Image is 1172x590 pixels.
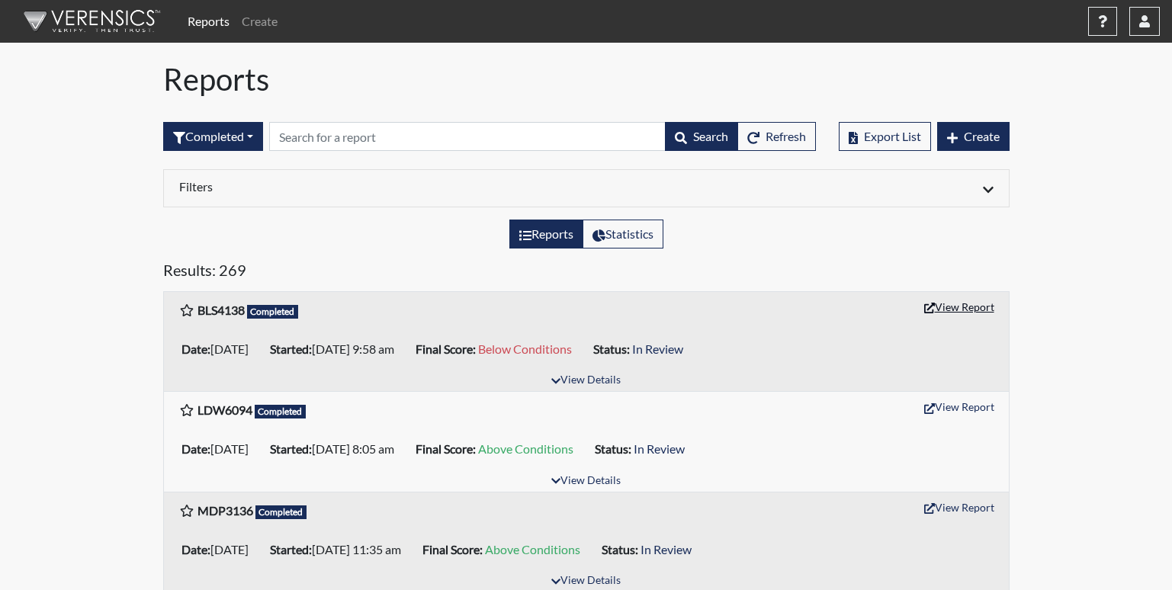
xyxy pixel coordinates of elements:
[864,129,921,143] span: Export List
[175,437,264,461] li: [DATE]
[163,122,263,151] div: Filter by interview status
[264,537,416,562] li: [DATE] 11:35 am
[544,370,628,391] button: View Details
[917,395,1001,418] button: View Report
[255,405,307,418] span: Completed
[917,295,1001,319] button: View Report
[168,179,1005,197] div: Click to expand/collapse filters
[634,441,685,456] span: In Review
[247,305,299,319] span: Completed
[163,61,1010,98] h1: Reports
[766,129,806,143] span: Refresh
[839,122,931,151] button: Export List
[937,122,1010,151] button: Create
[509,220,583,249] label: View the list of reports
[641,542,692,556] span: In Review
[422,542,483,556] b: Final Score:
[236,6,284,37] a: Create
[269,122,666,151] input: Search by Registration ID, Interview Number, or Investigation Name.
[693,129,728,143] span: Search
[181,542,210,556] b: Date:
[264,337,409,361] li: [DATE] 9:58 am
[478,441,573,456] span: Above Conditions
[181,341,210,356] b: Date:
[264,437,409,461] li: [DATE] 8:05 am
[163,122,263,151] button: Completed
[602,542,638,556] b: Status:
[270,341,312,356] b: Started:
[416,341,476,356] b: Final Score:
[197,303,245,317] b: BLS4138
[595,441,631,456] b: Status:
[175,537,264,562] li: [DATE]
[917,495,1001,519] button: View Report
[665,122,738,151] button: Search
[255,505,307,519] span: Completed
[270,441,312,456] b: Started:
[197,402,252,417] b: LDW6094
[270,542,312,556] b: Started:
[416,441,476,456] b: Final Score:
[737,122,816,151] button: Refresh
[163,261,1010,285] h5: Results: 269
[583,220,663,249] label: View statistics about completed interviews
[485,542,580,556] span: Above Conditions
[181,441,210,456] b: Date:
[197,503,253,518] b: MDP3136
[593,341,630,356] b: Status:
[179,179,575,194] h6: Filters
[175,337,264,361] li: [DATE]
[181,6,236,37] a: Reports
[478,341,572,356] span: Below Conditions
[544,471,628,492] button: View Details
[632,341,683,356] span: In Review
[964,129,1000,143] span: Create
